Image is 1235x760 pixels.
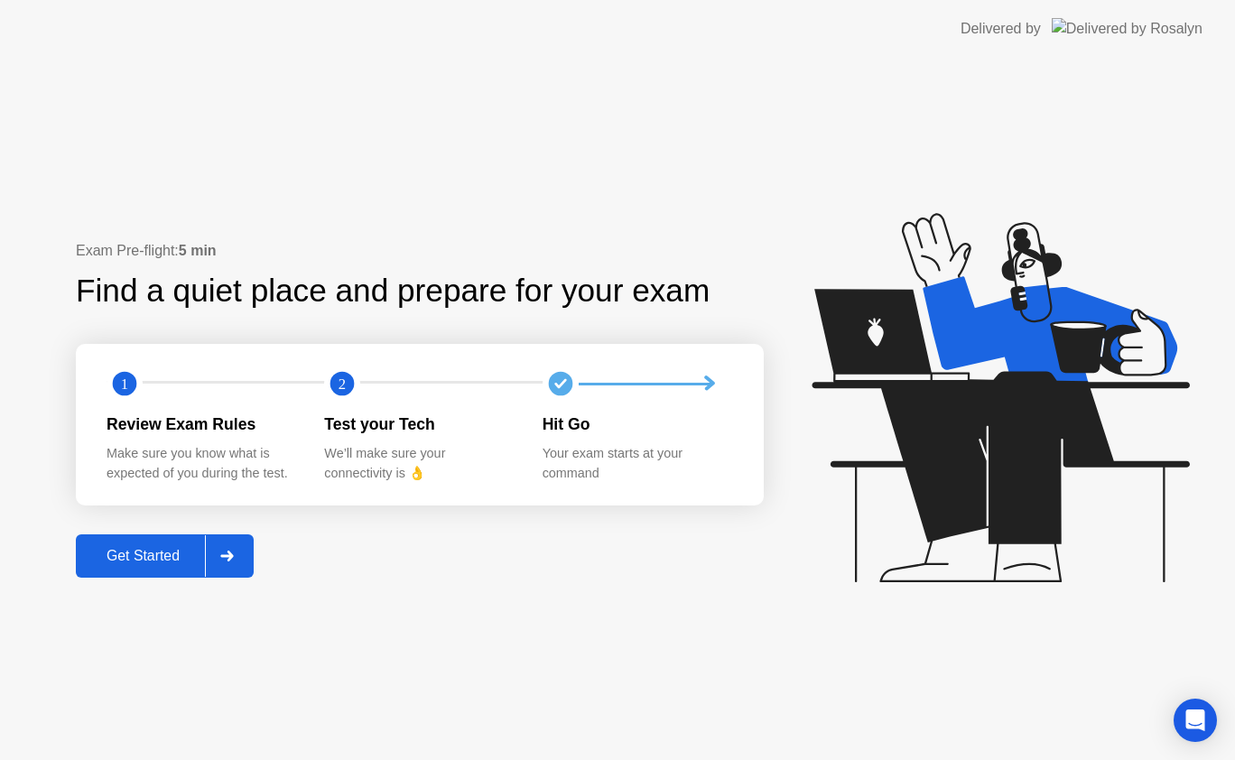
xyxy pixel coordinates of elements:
[107,444,295,483] div: Make sure you know what is expected of you during the test.
[543,444,731,483] div: Your exam starts at your command
[76,240,764,262] div: Exam Pre-flight:
[81,548,205,564] div: Get Started
[179,243,217,258] b: 5 min
[1052,18,1202,39] img: Delivered by Rosalyn
[76,267,712,315] div: Find a quiet place and prepare for your exam
[543,412,731,436] div: Hit Go
[324,444,513,483] div: We’ll make sure your connectivity is 👌
[121,375,128,393] text: 1
[76,534,254,578] button: Get Started
[961,18,1041,40] div: Delivered by
[107,412,295,436] div: Review Exam Rules
[1174,699,1217,742] div: Open Intercom Messenger
[339,375,346,393] text: 2
[324,412,513,436] div: Test your Tech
